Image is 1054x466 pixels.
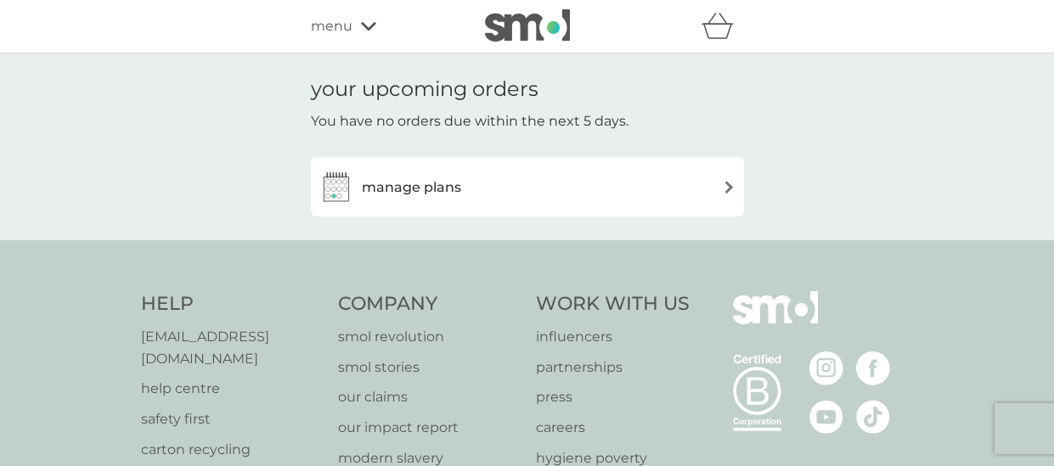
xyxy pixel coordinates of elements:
[536,357,690,379] a: partnerships
[311,77,538,102] h1: your upcoming orders
[809,400,843,434] img: visit the smol Youtube page
[702,9,744,43] div: basket
[362,177,461,199] h3: manage plans
[536,386,690,408] a: press
[311,110,628,132] p: You have no orders due within the next 5 days.
[536,326,690,348] a: influencers
[338,417,519,439] a: our impact report
[536,417,690,439] a: careers
[809,351,843,385] img: visit the smol Instagram page
[141,378,322,400] a: help centre
[536,291,690,317] h4: Work With Us
[338,291,519,317] h4: Company
[856,400,890,434] img: visit the smol Tiktok page
[338,357,519,379] a: smol stories
[723,181,736,194] img: arrow right
[311,15,352,37] span: menu
[856,351,890,385] img: visit the smol Facebook page
[141,326,322,369] a: [EMAIL_ADDRESS][DOMAIN_NAME]
[485,9,570,42] img: smol
[141,291,322,317] h4: Help
[338,326,519,348] a: smol revolution
[141,408,322,430] a: safety first
[141,439,322,461] a: carton recycling
[733,291,818,349] img: smol
[338,386,519,408] a: our claims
